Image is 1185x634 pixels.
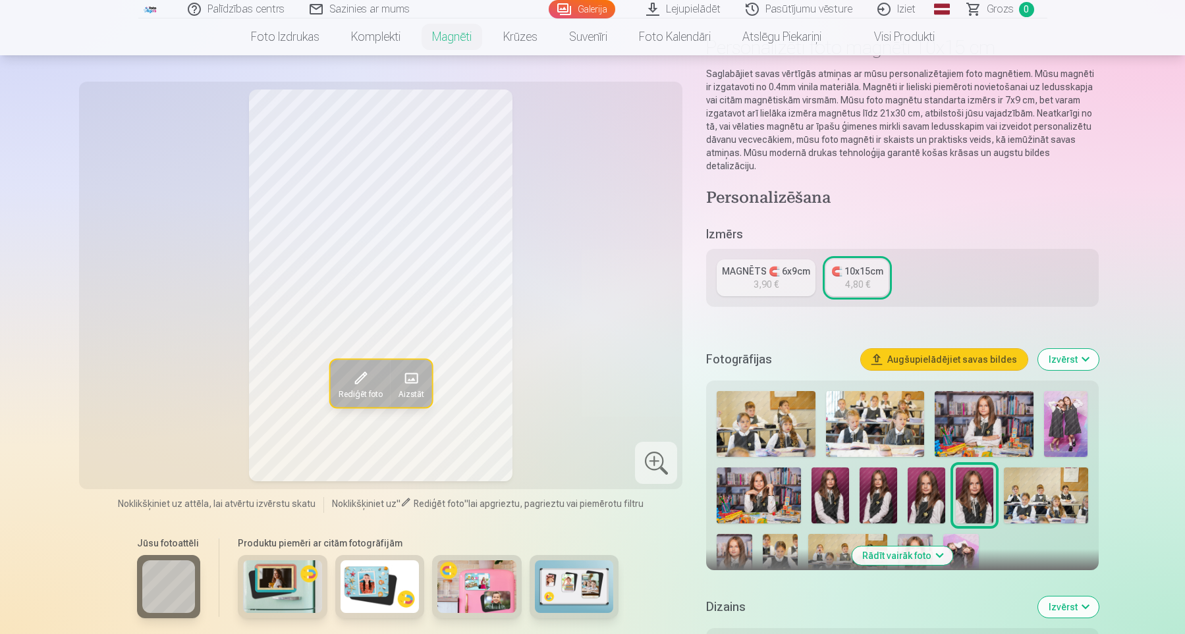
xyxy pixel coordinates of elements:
button: Rediģēt foto [330,359,390,407]
div: 3,90 € [754,278,779,291]
a: Atslēgu piekariņi [727,18,837,55]
span: Noklikšķiniet uz attēla, lai atvērtu izvērstu skatu [118,497,316,510]
h5: Fotogrāfijas [706,350,850,369]
h6: Jūsu fotoattēli [137,537,200,550]
a: Visi produkti [837,18,951,55]
button: Aizstāt [390,359,431,407]
a: Komplekti [335,18,416,55]
div: 4,80 € [845,278,870,291]
span: lai apgrieztu, pagrieztu vai piemērotu filtru [468,498,644,509]
a: 🧲 10x15cm4,80 € [826,259,889,296]
button: Rādīt vairāk foto [852,546,952,565]
span: " [464,498,468,509]
a: Foto izdrukas [235,18,335,55]
a: Suvenīri [553,18,623,55]
div: MAGNĒTS 🧲 6x9cm [722,265,810,278]
h5: Izmērs [706,225,1098,244]
span: " [397,498,400,509]
span: Noklikšķiniet uz [332,498,397,509]
a: Krūzes [487,18,553,55]
span: Aizstāt [398,388,424,399]
img: /fa1 [144,5,158,13]
span: Grozs [987,1,1014,17]
a: MAGNĒTS 🧲 6x9cm3,90 € [717,259,815,296]
button: Augšupielādējiet savas bildes [861,349,1028,370]
h4: Personalizēšana [706,188,1098,209]
p: Saglabājiet savas vērtīgās atmiņas ar mūsu personalizētajiem foto magnētiem. Mūsu magnēti ir izga... [706,67,1098,172]
span: Rediģēt foto [338,388,382,399]
div: 🧲 10x15cm [831,265,883,278]
a: Foto kalendāri [623,18,727,55]
h6: Produktu piemēri ar citām fotogrāfijām [233,537,624,550]
button: Izvērst [1038,596,1099,618]
span: Rediģēt foto [414,498,464,509]
span: 0 [1019,2,1034,17]
button: Izvērst [1038,349,1099,370]
a: Magnēti [416,18,487,55]
h5: Dizains [706,598,1027,616]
